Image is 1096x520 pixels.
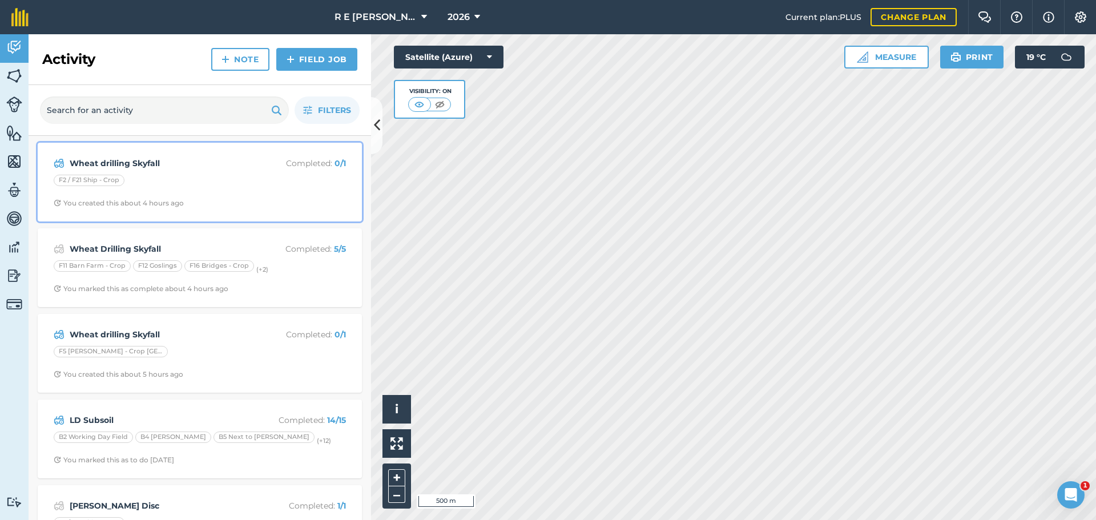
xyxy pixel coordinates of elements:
p: Completed : [255,328,346,341]
img: Four arrows, one pointing top left, one top right, one bottom right and the last bottom left [390,437,403,450]
img: svg+xml;base64,PD94bWwgdmVyc2lvbj0iMS4wIiBlbmNvZGluZz0idXRmLTgiPz4KPCEtLSBHZW5lcmF0b3I6IEFkb2JlIE... [6,296,22,312]
span: 2026 [448,10,470,24]
div: F16 Bridges - Crop [184,260,254,272]
img: Two speech bubbles overlapping with the left bubble in the forefront [978,11,992,23]
strong: Wheat drilling Skyfall [70,157,251,170]
p: Completed : [255,157,346,170]
img: svg+xml;base64,PD94bWwgdmVyc2lvbj0iMS4wIiBlbmNvZGluZz0idXRmLTgiPz4KPCEtLSBHZW5lcmF0b3I6IEFkb2JlIE... [54,413,65,427]
img: svg+xml;base64,PD94bWwgdmVyc2lvbj0iMS4wIiBlbmNvZGluZz0idXRmLTgiPz4KPCEtLSBHZW5lcmF0b3I6IEFkb2JlIE... [54,156,65,170]
img: svg+xml;base64,PD94bWwgdmVyc2lvbj0iMS4wIiBlbmNvZGluZz0idXRmLTgiPz4KPCEtLSBHZW5lcmF0b3I6IEFkb2JlIE... [54,242,65,256]
p: Completed : [255,414,346,426]
strong: 1 / 1 [337,501,346,511]
div: F5 [PERSON_NAME] - Crop [GEOGRAPHIC_DATA] Shed [54,346,168,357]
img: A question mark icon [1010,11,1024,23]
a: LD SubsoilCompleted: 14/15B2 Working Day FieldB4 [PERSON_NAME]B5 Next to [PERSON_NAME](+12)Clock ... [45,406,355,471]
div: B2 Working Day Field [54,432,133,443]
small: (+ 2 ) [256,265,268,273]
img: svg+xml;base64,PHN2ZyB4bWxucz0iaHR0cDovL3d3dy53My5vcmcvMjAwMC9zdmciIHdpZHRoPSIxNCIgaGVpZ2h0PSIyNC... [287,53,295,66]
img: svg+xml;base64,PHN2ZyB4bWxucz0iaHR0cDovL3d3dy53My5vcmcvMjAwMC9zdmciIHdpZHRoPSI1MCIgaGVpZ2h0PSI0MC... [433,99,447,110]
img: svg+xml;base64,PD94bWwgdmVyc2lvbj0iMS4wIiBlbmNvZGluZz0idXRmLTgiPz4KPCEtLSBHZW5lcmF0b3I6IEFkb2JlIE... [6,210,22,227]
strong: [PERSON_NAME] Disc [70,499,251,512]
img: Clock with arrow pointing clockwise [54,199,61,207]
img: A cog icon [1074,11,1087,23]
button: 19 °C [1015,46,1085,68]
span: 1 [1081,481,1090,490]
strong: Wheat Drilling Skyfall [70,243,251,255]
span: 19 ° C [1026,46,1046,68]
div: You marked this as complete about 4 hours ago [54,284,228,293]
span: Current plan : PLUS [785,11,861,23]
img: svg+xml;base64,PHN2ZyB4bWxucz0iaHR0cDovL3d3dy53My5vcmcvMjAwMC9zdmciIHdpZHRoPSI1NiIgaGVpZ2h0PSI2MC... [6,67,22,84]
a: Field Job [276,48,357,71]
img: svg+xml;base64,PHN2ZyB4bWxucz0iaHR0cDovL3d3dy53My5vcmcvMjAwMC9zdmciIHdpZHRoPSIxNyIgaGVpZ2h0PSIxNy... [1043,10,1054,24]
img: Clock with arrow pointing clockwise [54,456,61,463]
img: svg+xml;base64,PHN2ZyB4bWxucz0iaHR0cDovL3d3dy53My5vcmcvMjAwMC9zdmciIHdpZHRoPSIxOSIgaGVpZ2h0PSIyNC... [271,103,282,117]
strong: 5 / 5 [334,244,346,254]
img: svg+xml;base64,PD94bWwgdmVyc2lvbj0iMS4wIiBlbmNvZGluZz0idXRmLTgiPz4KPCEtLSBHZW5lcmF0b3I6IEFkb2JlIE... [6,39,22,56]
span: Filters [318,104,351,116]
strong: 0 / 1 [335,329,346,340]
img: Clock with arrow pointing clockwise [54,370,61,378]
img: svg+xml;base64,PHN2ZyB4bWxucz0iaHR0cDovL3d3dy53My5vcmcvMjAwMC9zdmciIHdpZHRoPSI1NiIgaGVpZ2h0PSI2MC... [6,153,22,170]
strong: LD Subsoil [70,414,251,426]
div: You created this about 5 hours ago [54,370,183,379]
button: Filters [295,96,360,124]
button: Measure [844,46,929,68]
img: svg+xml;base64,PD94bWwgdmVyc2lvbj0iMS4wIiBlbmNvZGluZz0idXRmLTgiPz4KPCEtLSBHZW5lcmF0b3I6IEFkb2JlIE... [6,267,22,284]
div: Visibility: On [408,87,452,96]
iframe: Intercom live chat [1057,481,1085,509]
div: B5 Next to [PERSON_NAME] [213,432,315,443]
img: svg+xml;base64,PD94bWwgdmVyc2lvbj0iMS4wIiBlbmNvZGluZz0idXRmLTgiPz4KPCEtLSBHZW5lcmF0b3I6IEFkb2JlIE... [6,497,22,507]
div: B4 [PERSON_NAME] [135,432,211,443]
img: svg+xml;base64,PHN2ZyB4bWxucz0iaHR0cDovL3d3dy53My5vcmcvMjAwMC9zdmciIHdpZHRoPSI1NiIgaGVpZ2h0PSI2MC... [6,124,22,142]
strong: 0 / 1 [335,158,346,168]
div: You created this about 4 hours ago [54,199,184,208]
img: svg+xml;base64,PHN2ZyB4bWxucz0iaHR0cDovL3d3dy53My5vcmcvMjAwMC9zdmciIHdpZHRoPSIxNCIgaGVpZ2h0PSIyNC... [221,53,229,66]
img: svg+xml;base64,PHN2ZyB4bWxucz0iaHR0cDovL3d3dy53My5vcmcvMjAwMC9zdmciIHdpZHRoPSIxOSIgaGVpZ2h0PSIyNC... [950,50,961,64]
img: svg+xml;base64,PD94bWwgdmVyc2lvbj0iMS4wIiBlbmNvZGluZz0idXRmLTgiPz4KPCEtLSBHZW5lcmF0b3I6IEFkb2JlIE... [6,96,22,112]
button: + [388,469,405,486]
input: Search for an activity [40,96,289,124]
div: F12 Goslings [133,260,182,272]
p: Completed : [255,243,346,255]
img: svg+xml;base64,PHN2ZyB4bWxucz0iaHR0cDovL3d3dy53My5vcmcvMjAwMC9zdmciIHdpZHRoPSI1MCIgaGVpZ2h0PSI0MC... [412,99,426,110]
a: Note [211,48,269,71]
img: svg+xml;base64,PD94bWwgdmVyc2lvbj0iMS4wIiBlbmNvZGluZz0idXRmLTgiPz4KPCEtLSBHZW5lcmF0b3I6IEFkb2JlIE... [54,328,65,341]
img: svg+xml;base64,PD94bWwgdmVyc2lvbj0iMS4wIiBlbmNvZGluZz0idXRmLTgiPz4KPCEtLSBHZW5lcmF0b3I6IEFkb2JlIE... [6,239,22,256]
div: F11 Barn Farm - Crop [54,260,131,272]
img: Ruler icon [857,51,868,63]
img: Clock with arrow pointing clockwise [54,285,61,292]
a: Wheat Drilling SkyfallCompleted: 5/5F11 Barn Farm - CropF12 GoslingsF16 Bridges - Crop(+2)Clock w... [45,235,355,300]
a: Wheat drilling SkyfallCompleted: 0/1F5 [PERSON_NAME] - Crop [GEOGRAPHIC_DATA] ShedClock with arro... [45,321,355,386]
a: Wheat drilling SkyfallCompleted: 0/1F2 / F21 Ship - CropClock with arrow pointing clockwiseYou cr... [45,150,355,215]
div: You marked this as to do [DATE] [54,455,174,465]
strong: Wheat drilling Skyfall [70,328,251,341]
button: – [388,486,405,503]
button: Satellite (Azure) [394,46,503,68]
span: i [395,402,398,416]
div: F2 / F21 Ship - Crop [54,175,124,186]
a: Change plan [871,8,957,26]
h2: Activity [42,50,95,68]
span: R E [PERSON_NAME] [335,10,417,24]
small: (+ 12 ) [317,437,331,445]
img: svg+xml;base64,PD94bWwgdmVyc2lvbj0iMS4wIiBlbmNvZGluZz0idXRmLTgiPz4KPCEtLSBHZW5lcmF0b3I6IEFkb2JlIE... [6,182,22,199]
img: svg+xml;base64,PD94bWwgdmVyc2lvbj0iMS4wIiBlbmNvZGluZz0idXRmLTgiPz4KPCEtLSBHZW5lcmF0b3I6IEFkb2JlIE... [1055,46,1078,68]
button: Print [940,46,1004,68]
img: fieldmargin Logo [11,8,29,26]
p: Completed : [255,499,346,512]
strong: 14 / 15 [327,415,346,425]
img: svg+xml;base64,PD94bWwgdmVyc2lvbj0iMS4wIiBlbmNvZGluZz0idXRmLTgiPz4KPCEtLSBHZW5lcmF0b3I6IEFkb2JlIE... [54,499,65,513]
button: i [382,395,411,424]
